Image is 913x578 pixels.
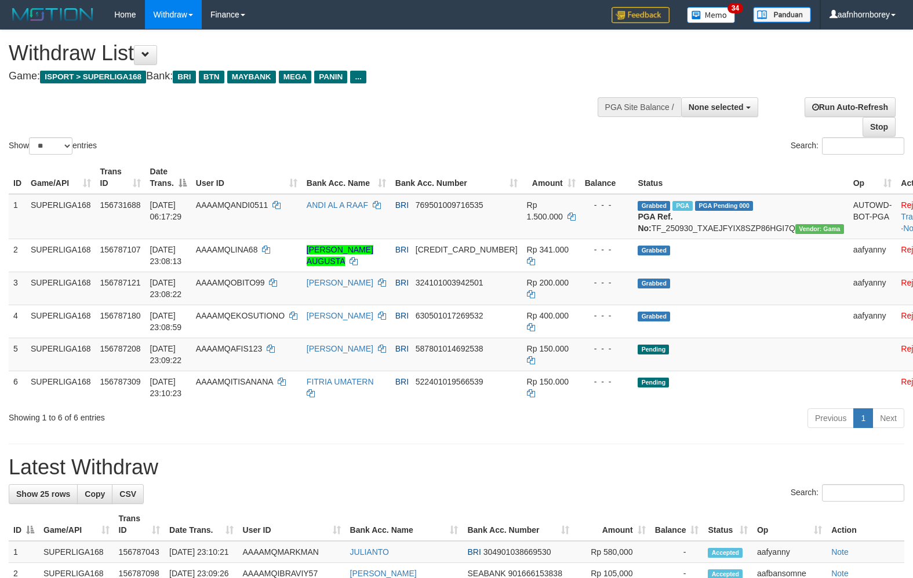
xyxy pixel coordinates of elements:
[638,246,670,255] span: Grabbed
[416,344,483,353] span: Copy 587801014692538 to clipboard
[9,508,39,541] th: ID: activate to sort column descending
[150,245,182,266] span: [DATE] 23:08:13
[585,310,629,321] div: - - -
[238,541,345,563] td: AAAAMQMARKMAN
[26,338,96,371] td: SUPERLIGA168
[279,71,312,83] span: MEGA
[638,378,669,387] span: Pending
[196,245,258,254] span: AAAAMQLINA68
[26,239,96,272] td: SUPERLIGA168
[689,103,744,112] span: None selected
[146,161,191,194] th: Date Trans.: activate to sort column descending
[672,201,693,211] span: Marked by aafromsomean
[527,377,569,386] span: Rp 150.000
[191,161,302,194] th: User ID: activate to sort column ascending
[9,161,26,194] th: ID
[77,484,112,504] a: Copy
[9,484,78,504] a: Show 25 rows
[165,508,238,541] th: Date Trans.: activate to sort column ascending
[849,272,897,305] td: aafyanny
[822,137,904,155] input: Search:
[9,194,26,239] td: 1
[467,547,481,557] span: BRI
[9,456,904,479] h1: Latest Withdraw
[522,161,580,194] th: Amount: activate to sort column ascending
[638,345,669,354] span: Pending
[9,42,597,65] h1: Withdraw List
[196,278,265,287] span: AAAAMQOBITO99
[395,278,409,287] span: BRI
[391,161,522,194] th: Bank Acc. Number: activate to sort column ascending
[112,484,144,504] a: CSV
[695,201,753,211] span: PGA Pending
[633,161,848,194] th: Status
[227,71,276,83] span: MAYBANK
[9,407,372,423] div: Showing 1 to 6 of 6 entries
[574,541,650,563] td: Rp 580,000
[196,377,273,386] span: AAAAMQITISANANA
[150,200,182,221] span: [DATE] 06:17:29
[822,484,904,502] input: Search:
[196,200,268,210] span: AAAAMQANDI0511
[416,311,483,320] span: Copy 630501017269532 to clipboard
[26,272,96,305] td: SUPERLIGA168
[795,224,844,234] span: Vendor URL: https://trx31.1velocity.biz
[849,305,897,338] td: aafyanny
[100,311,141,320] span: 156787180
[9,137,97,155] label: Show entries
[831,569,849,578] a: Note
[650,541,704,563] td: -
[96,161,146,194] th: Trans ID: activate to sort column ascending
[598,97,681,117] div: PGA Site Balance /
[350,569,417,578] a: [PERSON_NAME]
[807,408,854,428] a: Previous
[527,245,569,254] span: Rp 341.000
[395,200,409,210] span: BRI
[508,569,562,578] span: Copy 901666153838 to clipboard
[9,371,26,404] td: 6
[196,311,285,320] span: AAAAMQEKOSUTIONO
[150,278,182,299] span: [DATE] 23:08:22
[85,489,105,499] span: Copy
[585,244,629,255] div: - - -
[791,137,904,155] label: Search:
[638,212,672,233] b: PGA Ref. No:
[100,278,141,287] span: 156787121
[708,548,743,558] span: Accepted
[165,541,238,563] td: [DATE] 23:10:21
[350,547,389,557] a: JULIANTO
[849,194,897,239] td: AUTOWD-BOT-PGA
[307,311,373,320] a: [PERSON_NAME]
[9,305,26,338] td: 4
[791,484,904,502] label: Search:
[100,377,141,386] span: 156787309
[173,71,195,83] span: BRI
[612,7,670,23] img: Feedback.jpg
[307,344,373,353] a: [PERSON_NAME]
[150,311,182,332] span: [DATE] 23:08:59
[114,508,165,541] th: Trans ID: activate to sort column ascending
[345,508,463,541] th: Bank Acc. Name: activate to sort column ascending
[100,200,141,210] span: 156731688
[350,71,366,83] span: ...
[40,71,146,83] span: ISPORT > SUPERLIGA168
[831,547,849,557] a: Note
[574,508,650,541] th: Amount: activate to sort column ascending
[26,305,96,338] td: SUPERLIGA168
[9,6,97,23] img: MOTION_logo.png
[467,569,505,578] span: SEABANK
[585,199,629,211] div: - - -
[703,508,752,541] th: Status: activate to sort column ascending
[827,508,904,541] th: Action
[302,161,391,194] th: Bank Acc. Name: activate to sort column ascending
[527,344,569,353] span: Rp 150.000
[863,117,896,137] a: Stop
[687,7,736,23] img: Button%20Memo.svg
[150,344,182,365] span: [DATE] 23:09:22
[395,344,409,353] span: BRI
[752,541,827,563] td: aafyanny
[307,377,374,386] a: FITRIA UMATERN
[100,245,141,254] span: 156787107
[585,277,629,288] div: - - -
[527,200,563,221] span: Rp 1.500.000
